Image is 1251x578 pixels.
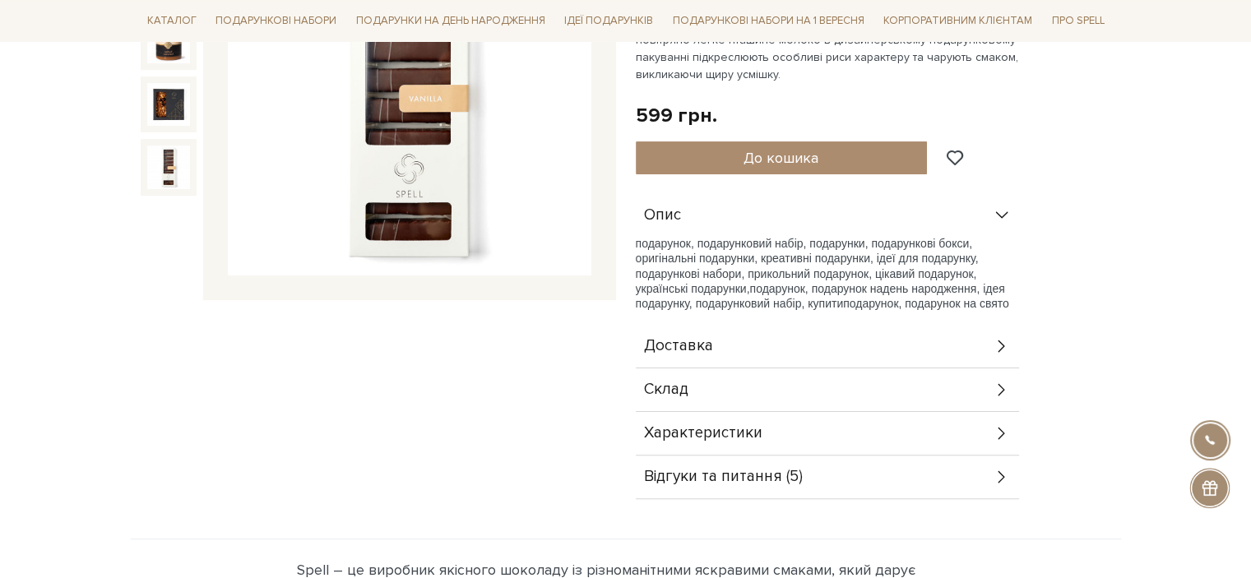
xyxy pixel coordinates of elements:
[883,282,976,295] span: день народження
[147,146,190,188] img: Подарунок Шоколадний комплімент
[209,8,343,34] a: Подарункові набори
[843,297,1009,310] span: подарунок, подарунок на свято
[666,7,871,35] a: Подарункові набори на 1 Вересня
[744,149,818,167] span: До кошика
[147,20,190,62] img: Подарунок Шоколадний комплімент
[877,7,1039,35] a: Корпоративним клієнтам
[147,83,190,126] img: Подарунок Шоколадний комплімент
[644,382,688,397] span: Склад
[644,469,803,484] span: Відгуки та питання (5)
[636,141,928,174] button: До кошика
[749,282,883,295] span: подарунок, подарунок на
[141,8,203,34] a: Каталог
[636,237,979,295] span: подарунок, подарунковий набір, подарунки, подарункові бокси, оригінальні подарунки, креативні под...
[644,426,762,441] span: Характеристики
[636,103,717,128] div: 599 грн.
[350,8,552,34] a: Подарунки на День народження
[747,282,750,295] span: ,
[1045,8,1111,34] a: Про Spell
[644,339,713,354] span: Доставка
[644,208,681,223] span: Опис
[558,8,660,34] a: Ідеї подарунків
